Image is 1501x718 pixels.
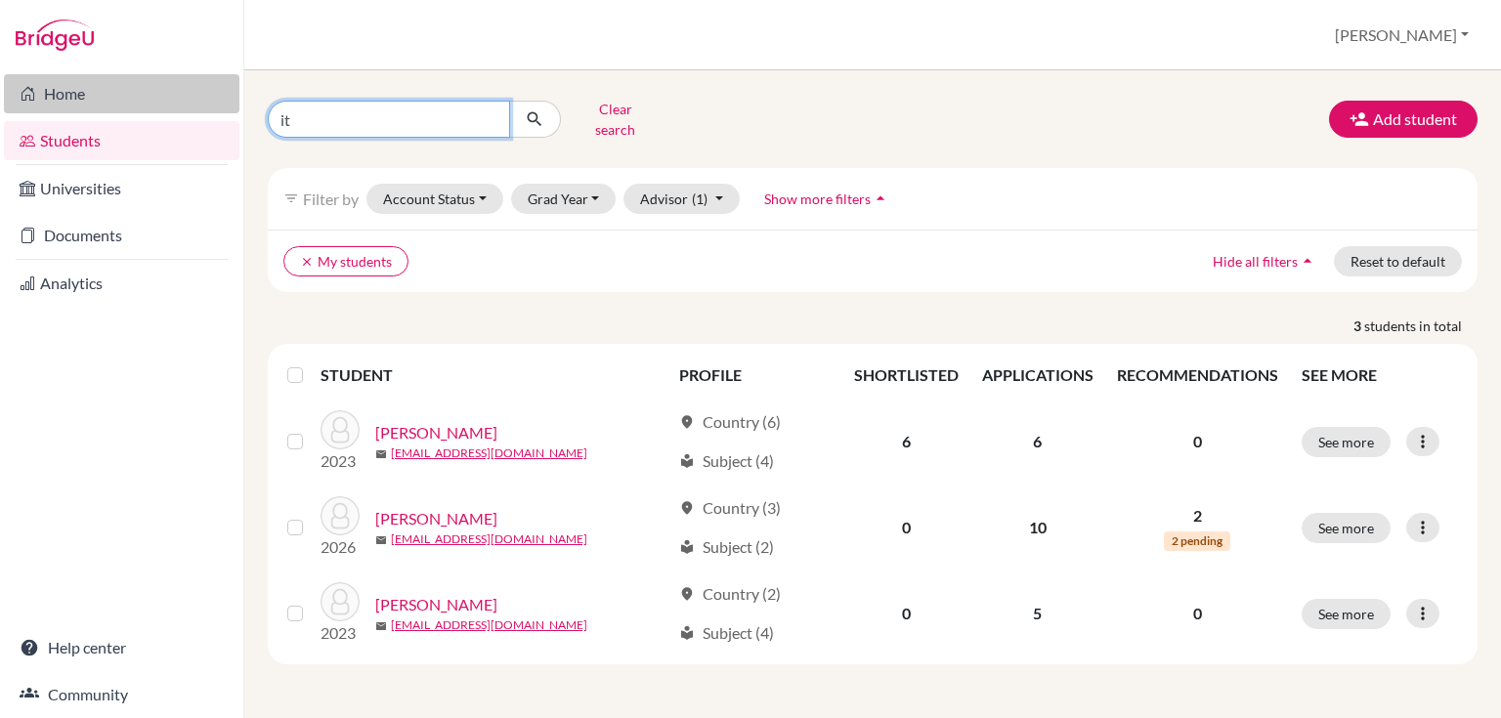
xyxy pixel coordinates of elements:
[1329,101,1478,138] button: Add student
[4,121,239,160] a: Students
[871,189,890,208] i: arrow_drop_up
[679,453,695,469] span: local_library
[375,421,497,444] a: [PERSON_NAME]
[679,586,695,602] span: location_on
[1302,427,1391,457] button: See more
[1105,352,1290,399] th: RECOMMENDATIONS
[4,216,239,255] a: Documents
[561,94,669,145] button: Clear search
[1213,253,1298,270] span: Hide all filters
[375,448,387,460] span: mail
[283,190,299,206] i: filter_list
[679,410,781,434] div: Country (6)
[679,539,695,555] span: local_library
[970,570,1105,656] td: 5
[1117,430,1278,453] p: 0
[679,414,695,430] span: location_on
[970,399,1105,485] td: 6
[1290,352,1470,399] th: SEE MORE
[1302,513,1391,543] button: See more
[1298,251,1317,271] i: arrow_drop_up
[375,620,387,632] span: mail
[268,101,510,138] input: Find student by name...
[748,184,907,214] button: Show more filtersarrow_drop_up
[1353,316,1364,336] strong: 3
[375,593,497,616] a: [PERSON_NAME]
[4,675,239,714] a: Community
[300,255,314,269] i: clear
[679,496,781,520] div: Country (3)
[623,184,740,214] button: Advisor(1)
[283,246,408,276] button: clearMy students
[321,496,360,535] img: Romano, Sebastian
[679,625,695,641] span: local_library
[679,535,774,559] div: Subject (2)
[4,628,239,667] a: Help center
[4,264,239,303] a: Analytics
[1326,17,1478,54] button: [PERSON_NAME]
[1334,246,1462,276] button: Reset to default
[1117,602,1278,625] p: 0
[692,190,708,207] span: (1)
[391,616,587,634] a: [EMAIL_ADDRESS][DOMAIN_NAME]
[375,507,497,530] a: [PERSON_NAME]
[970,352,1105,399] th: APPLICATIONS
[321,535,360,559] p: 2026
[321,582,360,621] img: Williams-Parry, Sebastian
[4,74,239,113] a: Home
[667,352,842,399] th: PROFILE
[375,534,387,546] span: mail
[1302,599,1391,629] button: See more
[303,190,359,208] span: Filter by
[679,621,774,645] div: Subject (4)
[321,352,667,399] th: STUDENT
[679,449,774,473] div: Subject (4)
[321,449,360,473] p: 2023
[391,530,587,548] a: [EMAIL_ADDRESS][DOMAIN_NAME]
[679,500,695,516] span: location_on
[679,582,781,606] div: Country (2)
[1364,316,1478,336] span: students in total
[764,190,871,207] span: Show more filters
[842,352,970,399] th: SHORTLISTED
[1196,246,1334,276] button: Hide all filtersarrow_drop_up
[321,621,360,645] p: 2023
[16,20,94,51] img: Bridge-U
[366,184,503,214] button: Account Status
[842,399,970,485] td: 6
[321,410,360,449] img: Rolin, Sebastian
[842,485,970,570] td: 0
[1117,504,1278,528] p: 2
[391,444,587,462] a: [EMAIL_ADDRESS][DOMAIN_NAME]
[511,184,617,214] button: Grad Year
[970,485,1105,570] td: 10
[1164,531,1230,551] span: 2 pending
[842,570,970,656] td: 0
[4,169,239,208] a: Universities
